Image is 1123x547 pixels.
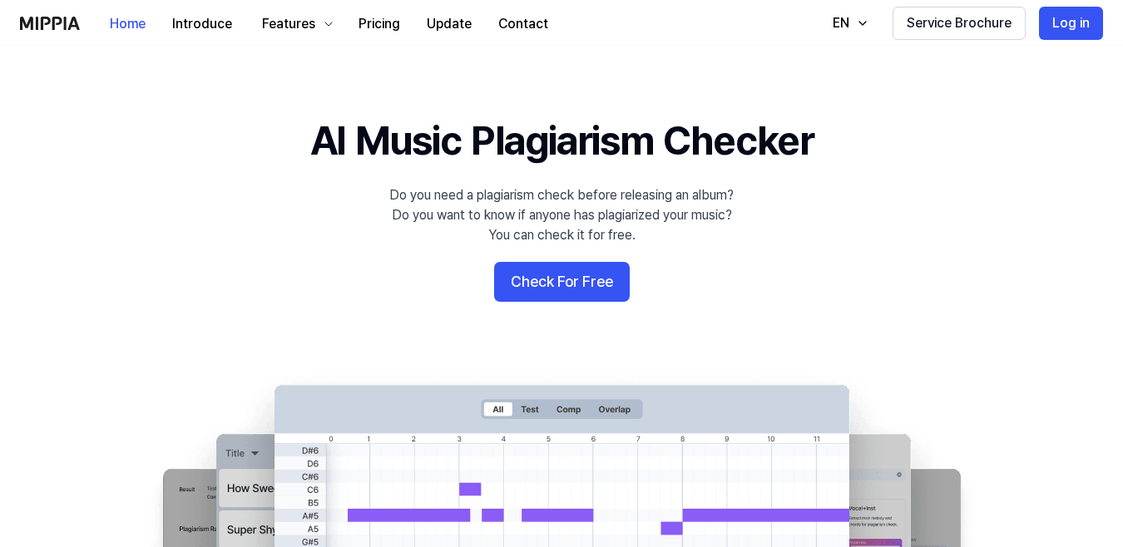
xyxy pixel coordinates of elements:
[96,1,159,47] a: Home
[96,7,159,41] button: Home
[245,7,345,41] button: Features
[345,7,413,41] button: Pricing
[829,13,853,33] div: EN
[494,262,630,302] button: Check For Free
[485,7,561,41] button: Contact
[20,17,80,30] img: logo
[389,185,734,245] div: Do you need a plagiarism check before releasing an album? Do you want to know if anyone has plagi...
[1039,7,1103,40] button: Log in
[893,7,1026,40] button: Service Brochure
[413,1,485,47] a: Update
[413,7,485,41] button: Update
[816,7,879,40] button: EN
[259,14,319,34] div: Features
[310,113,814,169] h1: AI Music Plagiarism Checker
[159,7,245,41] button: Introduce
